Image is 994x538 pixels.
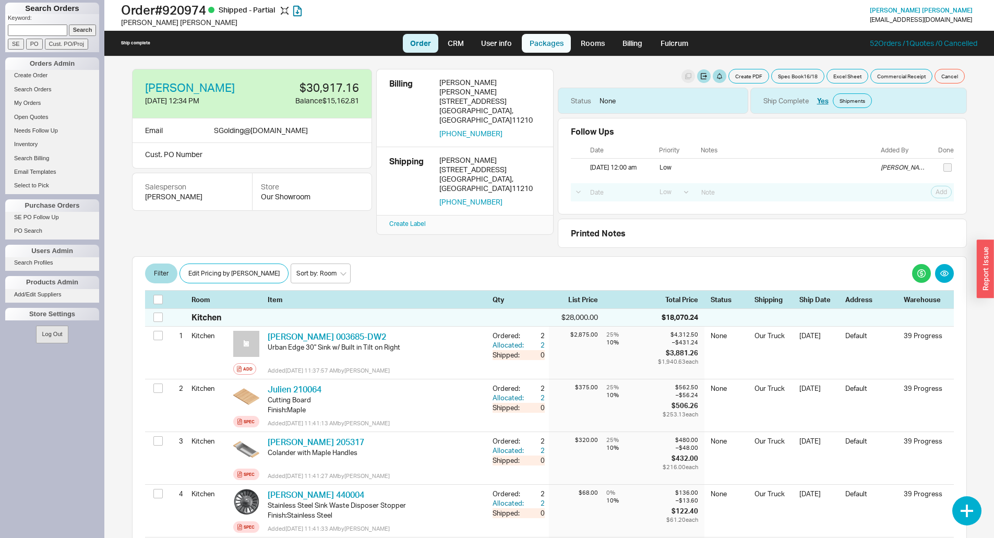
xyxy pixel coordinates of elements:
[590,164,652,171] div: [DATE] 12:00 am
[666,497,698,505] div: – $13.60
[526,508,545,518] div: 0
[259,82,359,93] div: $30,917.16
[606,384,661,391] div: 25 %
[493,331,526,340] div: Ordered:
[666,506,698,516] div: $122.40
[870,7,973,14] a: [PERSON_NAME] [PERSON_NAME]
[191,432,229,450] div: Kitchen
[493,340,526,350] div: Allocated:
[261,182,363,192] div: Store
[45,39,88,50] input: Cust. PO/Proj
[881,164,929,171] div: [PERSON_NAME]
[268,384,321,394] a: Julien 210064
[439,87,541,97] div: [PERSON_NAME]
[549,312,598,322] div: $28,000.00
[233,521,259,533] a: Spec
[473,34,520,53] a: User info
[663,411,698,417] div: $253.13 each
[440,34,471,53] a: CRM
[526,456,545,465] div: 0
[771,69,824,83] button: Spec Book16/18
[5,166,99,177] a: Email Templates
[389,220,426,228] a: Create Label
[606,489,664,497] div: 0 %
[799,331,839,348] div: [DATE]
[244,470,255,479] div: Spec
[526,384,545,393] div: 2
[904,331,945,340] div: 39 Progress
[5,98,99,109] a: My Orders
[403,34,438,53] a: Order
[493,436,526,446] div: Ordered:
[191,327,229,344] div: Kitchen
[711,331,748,348] div: None
[662,312,698,322] div: $18,070.24
[5,199,99,212] div: Purchase Orders
[191,295,229,304] div: Room
[132,143,372,169] div: Cust. PO Number
[936,188,947,196] span: Add
[711,295,748,304] div: Status
[8,14,99,25] p: Keyword:
[590,147,652,154] div: Date
[571,127,614,136] div: Follow Ups
[5,70,99,81] a: Create Order
[5,84,99,95] a: Search Orders
[154,267,169,280] span: Filter
[268,524,484,533] div: Added [DATE] 11:41:33 AM by [PERSON_NAME]
[145,264,177,283] button: Filter
[233,363,256,375] button: Add
[526,403,545,412] div: 0
[658,358,698,365] div: $1,940.63 each
[653,34,696,53] a: Fulcrum
[191,485,229,503] div: Kitchen
[268,500,484,510] div: Stainless Steel Sink Waste Disposer Stopper
[145,95,250,106] div: [DATE] 12:34 PM
[5,153,99,164] a: Search Billing
[145,192,239,202] div: [PERSON_NAME]
[870,39,977,47] a: 52Orders /1Quotes /0 Cancelled
[658,339,698,346] div: – $431.24
[817,96,829,105] button: Yes
[5,257,99,268] a: Search Profiles
[268,419,484,427] div: Added [DATE] 11:41:13 AM by [PERSON_NAME]
[755,295,793,304] div: Shipping
[614,34,651,53] a: Billing
[5,112,99,123] a: Open Quotes
[268,395,484,404] div: Cutting Board
[244,417,255,426] div: Spec
[268,437,364,447] a: [PERSON_NAME] 205317
[584,185,651,199] input: Date
[5,308,99,320] div: Store Settings
[935,69,965,83] button: Cancel
[735,72,762,80] span: Create PDF
[845,331,897,348] div: Default
[870,69,932,83] button: Commercial Receipt
[526,393,545,402] div: 2
[188,267,280,280] span: Edit Pricing by [PERSON_NAME]
[121,3,500,17] h1: Order # 920974
[493,489,526,498] div: Ordered:
[493,384,526,393] div: Ordered:
[5,276,99,289] div: Products Admin
[845,295,897,304] div: Address
[526,331,545,340] div: 2
[799,489,839,506] div: [DATE]
[439,106,541,125] div: [GEOGRAPHIC_DATA] , [GEOGRAPHIC_DATA] 11210
[755,384,793,400] div: Our Truck
[244,523,255,531] div: Spec
[36,326,68,343] button: Log Out
[870,16,972,23] div: [EMAIL_ADDRESS][DOMAIN_NAME]
[145,182,239,192] div: Salesperson
[268,489,364,500] a: [PERSON_NAME] 440004
[606,331,656,339] div: 25 %
[145,125,163,136] div: Email
[799,295,839,304] div: Ship Date
[233,469,259,480] a: Spec
[571,228,954,239] div: Printed Notes
[5,212,99,223] a: SE PO Follow Up
[493,498,545,508] button: Allocated:2
[660,164,693,171] div: low
[5,57,99,70] div: Orders Admin
[663,401,698,410] div: $506.26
